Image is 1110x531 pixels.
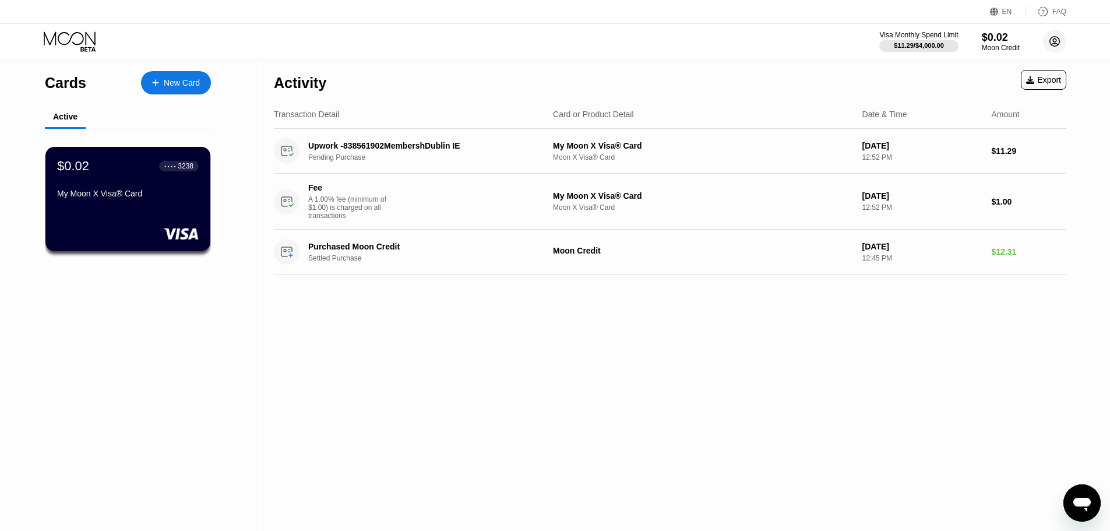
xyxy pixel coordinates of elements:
div: Card or Product Detail [553,110,634,119]
div: $11.29 / $4,000.00 [894,42,944,49]
div: 12:52 PM [862,203,982,212]
div: A 1.00% fee (minimum of $1.00) is charged on all transactions [308,195,396,220]
div: Pending Purchase [308,153,551,161]
div: $12.31 [991,247,1066,256]
div: $11.29 [991,146,1066,156]
div: Activity [274,75,326,92]
div: Active [53,112,77,121]
div: Upwork -838561902MembershDublin IEPending PurchaseMy Moon X Visa® CardMoon X Visa® Card[DATE]12:5... [274,129,1066,174]
div: Moon Credit [553,246,853,255]
div: Moon X Visa® Card [553,203,853,212]
div: [DATE] [862,191,982,201]
div: Export [1021,70,1066,90]
div: EN [1002,8,1012,16]
div: $0.02 [57,159,89,174]
div: Purchased Moon CreditSettled PurchaseMoon Credit[DATE]12:45 PM$12.31 [274,230,1066,275]
div: Visa Monthly Spend Limit$11.29/$4,000.00 [879,31,958,52]
div: [DATE] [862,242,982,251]
iframe: Button to launch messaging window [1063,484,1101,522]
div: ● ● ● ● [164,164,176,168]
div: Amount [991,110,1019,119]
div: Settled Purchase [308,254,551,262]
div: FeeA 1.00% fee (minimum of $1.00) is charged on all transactionsMy Moon X Visa® CardMoon X Visa® ... [274,174,1066,230]
div: Moon Credit [982,44,1020,52]
div: $0.02Moon Credit [982,31,1020,52]
div: My Moon X Visa® Card [57,189,199,198]
div: Upwork -838561902MembershDublin IE [308,141,534,150]
div: Purchased Moon Credit [308,242,534,251]
div: My Moon X Visa® Card [553,141,853,150]
div: Moon X Visa® Card [553,153,853,161]
div: 12:52 PM [862,153,982,161]
div: Export [1026,75,1061,85]
div: 12:45 PM [862,254,982,262]
div: FAQ [1026,6,1066,17]
div: [DATE] [862,141,982,150]
div: FAQ [1052,8,1066,16]
div: New Card [141,71,211,94]
div: Fee [308,183,390,192]
div: Cards [45,75,86,92]
div: $0.02● ● ● ●3238My Moon X Visa® Card [45,147,210,251]
div: My Moon X Visa® Card [553,191,853,201]
div: $0.02 [982,31,1020,44]
div: EN [990,6,1026,17]
div: Date & Time [862,110,907,119]
div: 3238 [178,162,193,170]
div: New Card [164,78,200,88]
div: Visa Monthly Spend Limit [879,31,958,39]
div: Transaction Detail [274,110,339,119]
div: $1.00 [991,197,1066,206]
